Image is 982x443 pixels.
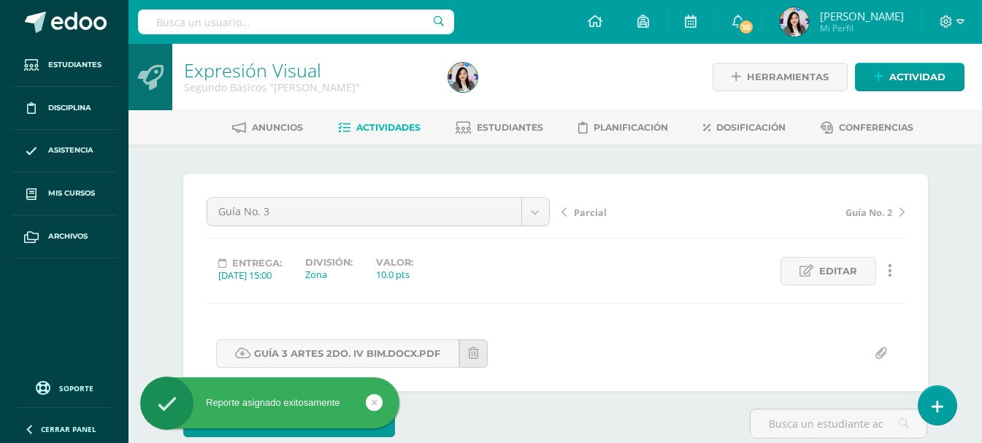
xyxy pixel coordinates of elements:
[48,59,101,71] span: Estudiantes
[703,116,786,139] a: Dosificación
[41,424,96,434] span: Cerrar panel
[821,116,913,139] a: Conferencias
[207,198,549,226] a: Guía No. 3
[184,80,431,94] div: Segundo Básicos 'Newton'
[12,215,117,258] a: Archivos
[184,58,321,82] a: Expresión Visual
[218,198,510,226] span: Guía No. 3
[747,63,829,90] span: Herramientas
[59,383,93,393] span: Soporte
[48,102,91,114] span: Disciplina
[12,130,117,173] a: Asistencia
[48,231,88,242] span: Archivos
[140,396,399,409] div: Reporte asignado exitosamente
[845,206,892,219] span: Guía No. 2
[218,269,282,282] div: [DATE] 15:00
[448,63,477,92] img: d68dd43e1e0bb7b2ffdb34324ef3d439.png
[820,22,904,34] span: Mi Perfil
[232,258,282,269] span: Entrega:
[12,172,117,215] a: Mis cursos
[733,204,905,219] a: Guía No. 2
[780,7,809,36] img: d68dd43e1e0bb7b2ffdb34324ef3d439.png
[751,409,927,438] input: Busca un estudiante aquí...
[305,268,353,281] div: Zona
[855,63,964,91] a: Actividad
[738,19,754,35] span: 10
[184,60,431,80] h1: Expresión Visual
[561,204,733,219] a: Parcial
[889,63,945,90] span: Actividad
[18,377,111,397] a: Soporte
[716,122,786,133] span: Dosificación
[305,257,353,268] label: División:
[820,9,904,23] span: [PERSON_NAME]
[574,206,607,219] span: Parcial
[594,122,668,133] span: Planificación
[713,63,848,91] a: Herramientas
[12,87,117,130] a: Disciplina
[48,145,93,156] span: Asistencia
[12,44,117,87] a: Estudiantes
[578,116,668,139] a: Planificación
[216,339,459,368] a: GUÍA 3 ARTES 2DO. IV BIM.docx.pdf
[138,9,454,34] input: Busca un usuario...
[376,257,413,268] label: Valor:
[338,116,421,139] a: Actividades
[232,116,303,139] a: Anuncios
[839,122,913,133] span: Conferencias
[477,122,543,133] span: Estudiantes
[819,258,857,285] span: Editar
[252,122,303,133] span: Anuncios
[456,116,543,139] a: Estudiantes
[356,122,421,133] span: Actividades
[48,188,95,199] span: Mis cursos
[376,268,413,281] div: 10.0 pts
